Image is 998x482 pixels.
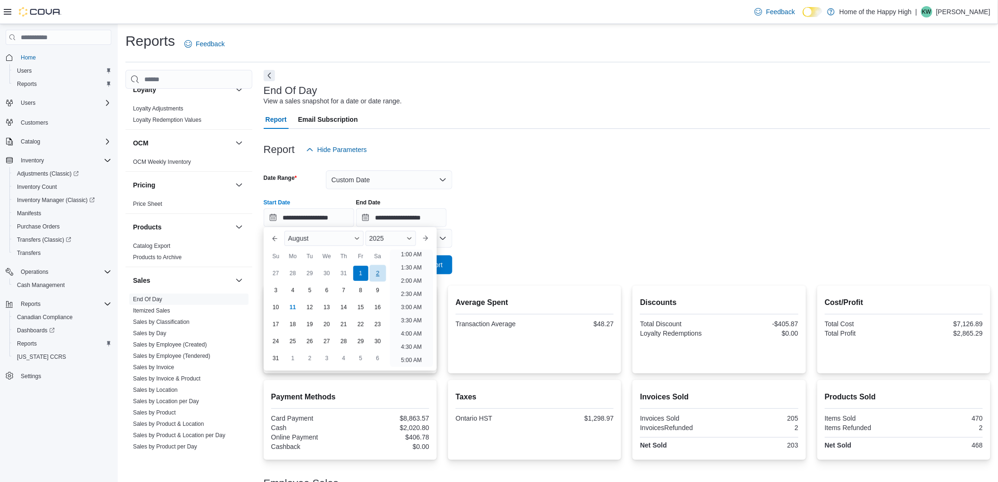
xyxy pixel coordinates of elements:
[13,234,75,245] a: Transfers (Classic)
[268,300,283,315] div: day-10
[640,391,798,403] h2: Invoices Sold
[13,279,111,291] span: Cash Management
[17,298,44,310] button: Reports
[133,116,201,124] span: Loyalty Redemption Values
[2,51,115,64] button: Home
[133,443,197,450] a: Sales by Product per Day
[353,266,368,281] div: day-1
[285,300,300,315] div: day-11
[13,181,111,193] span: Inventory Count
[133,307,170,314] span: Itemized Sales
[302,351,317,366] div: day-2
[13,351,111,363] span: Washington CCRS
[13,325,58,336] a: Dashboards
[133,201,162,207] a: Price Sheet
[13,208,45,219] a: Manifests
[640,320,717,328] div: Total Discount
[9,337,115,350] button: Reports
[264,70,275,81] button: Next
[133,276,150,285] h3: Sales
[640,414,717,422] div: Invoices Sold
[319,334,334,349] div: day-27
[233,221,245,233] button: Products
[17,51,111,63] span: Home
[352,433,429,441] div: $406.78
[133,117,201,123] a: Loyalty Redemption Values
[21,372,41,380] span: Settings
[9,246,115,260] button: Transfers
[17,67,32,75] span: Users
[906,414,983,422] div: 470
[125,240,252,267] div: Products
[2,265,115,279] button: Operations
[17,281,65,289] span: Cash Management
[264,208,354,227] input: Press the down key to enter a popover containing a calendar. Press the escape key to close the po...
[2,135,115,148] button: Catalog
[133,242,170,250] span: Catalog Export
[233,179,245,191] button: Pricing
[133,105,183,112] span: Loyalty Adjustments
[17,236,71,244] span: Transfers (Classic)
[397,355,425,366] li: 5:00 AM
[133,387,178,393] a: Sales by Location
[319,317,334,332] div: day-20
[353,334,368,349] div: day-29
[915,6,917,17] p: |
[266,110,287,129] span: Report
[285,249,300,264] div: Mo
[13,351,70,363] a: [US_STATE] CCRS
[133,341,207,348] span: Sales by Employee (Created)
[21,99,35,107] span: Users
[133,159,191,165] a: OCM Weekly Inventory
[13,312,111,323] span: Canadian Compliance
[233,275,245,286] button: Sales
[17,266,111,278] span: Operations
[336,300,351,315] div: day-14
[2,369,115,383] button: Settings
[133,409,176,416] a: Sales by Product
[17,116,111,128] span: Customers
[352,443,429,450] div: $0.00
[640,441,667,449] strong: Net Sold
[721,330,798,337] div: $0.00
[397,288,425,300] li: 2:30 AM
[2,297,115,311] button: Reports
[353,300,368,315] div: day-15
[13,279,68,291] a: Cash Management
[336,317,351,332] div: day-21
[133,158,191,166] span: OCM Weekly Inventory
[353,249,368,264] div: Fr
[13,208,111,219] span: Manifests
[133,138,232,148] button: OCM
[17,196,95,204] span: Inventory Manager (Classic)
[336,334,351,349] div: day-28
[13,194,111,206] span: Inventory Manager (Classic)
[13,247,44,259] a: Transfers
[640,297,798,308] h2: Discounts
[302,249,317,264] div: Tu
[264,96,402,106] div: View a sales snapshot for a date or date range.
[133,319,190,325] a: Sales by Classification
[640,330,717,337] div: Loyalty Redemptions
[133,364,174,371] a: Sales by Invoice
[21,138,40,145] span: Catalog
[9,350,115,364] button: [US_STATE] CCRS
[268,334,283,349] div: day-24
[353,283,368,298] div: day-8
[196,39,225,49] span: Feedback
[21,119,48,127] span: Customers
[302,300,317,315] div: day-12
[133,180,155,190] h3: Pricing
[6,47,111,407] nav: Complex example
[370,300,385,315] div: day-16
[17,327,55,334] span: Dashboards
[133,222,162,232] h3: Products
[133,243,170,249] a: Catalog Export
[13,325,111,336] span: Dashboards
[268,351,283,366] div: day-31
[13,78,41,90] a: Reports
[352,424,429,431] div: $2,020.80
[271,391,429,403] h2: Payment Methods
[9,194,115,207] a: Inventory Manager (Classic)
[17,117,52,128] a: Customers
